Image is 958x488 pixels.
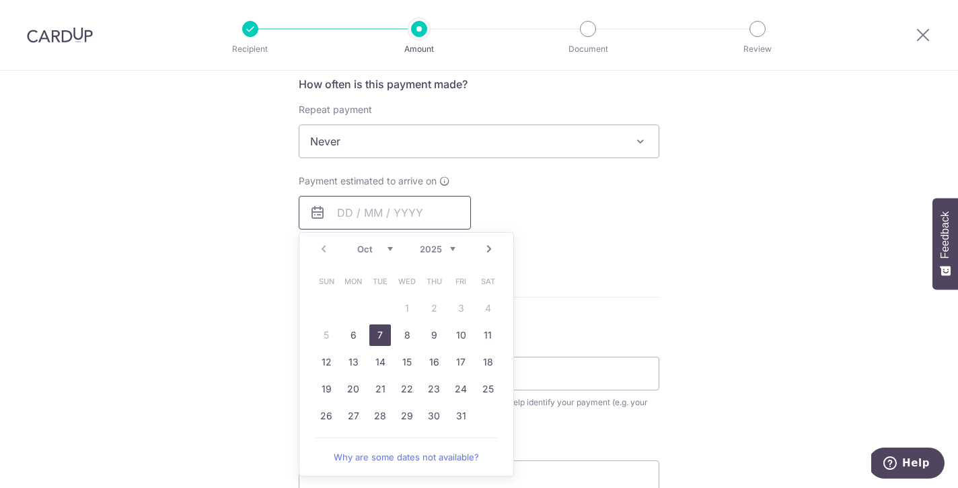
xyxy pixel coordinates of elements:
[932,198,958,289] button: Feedback - Show survey
[316,271,337,292] span: Sunday
[342,405,364,427] a: 27
[708,42,807,56] p: Review
[939,211,951,258] span: Feedback
[342,324,364,346] a: 6
[450,324,472,346] a: 10
[477,271,499,292] span: Saturday
[299,196,471,230] input: DD / MM / YYYY
[423,271,445,292] span: Thursday
[450,271,472,292] span: Friday
[477,324,499,346] a: 11
[316,378,337,400] a: 19
[27,27,93,43] img: CardUp
[396,324,418,346] a: 8
[450,405,472,427] a: 31
[871,448,945,481] iframe: Opens a widget where you can find more information
[450,378,472,400] a: 24
[423,405,445,427] a: 30
[423,324,445,346] a: 9
[369,378,391,400] a: 21
[316,444,497,470] a: Why are some dates not available?
[299,76,659,92] h5: How often is this payment made?
[342,378,364,400] a: 20
[477,351,499,373] a: 18
[538,42,638,56] p: Document
[299,103,372,116] label: Repeat payment
[369,42,469,56] p: Amount
[396,378,418,400] a: 22
[200,42,300,56] p: Recipient
[369,271,391,292] span: Tuesday
[477,378,499,400] a: 25
[450,351,472,373] a: 17
[396,271,418,292] span: Wednesday
[481,241,497,257] a: Next
[299,125,659,158] span: Never
[396,405,418,427] a: 29
[423,378,445,400] a: 23
[423,351,445,373] a: 16
[369,324,391,346] a: 7
[299,174,437,188] span: Payment estimated to arrive on
[299,125,659,158] span: Never
[316,405,337,427] a: 26
[342,351,364,373] a: 13
[369,405,391,427] a: 28
[369,351,391,373] a: 14
[316,351,337,373] a: 12
[342,271,364,292] span: Monday
[396,351,418,373] a: 15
